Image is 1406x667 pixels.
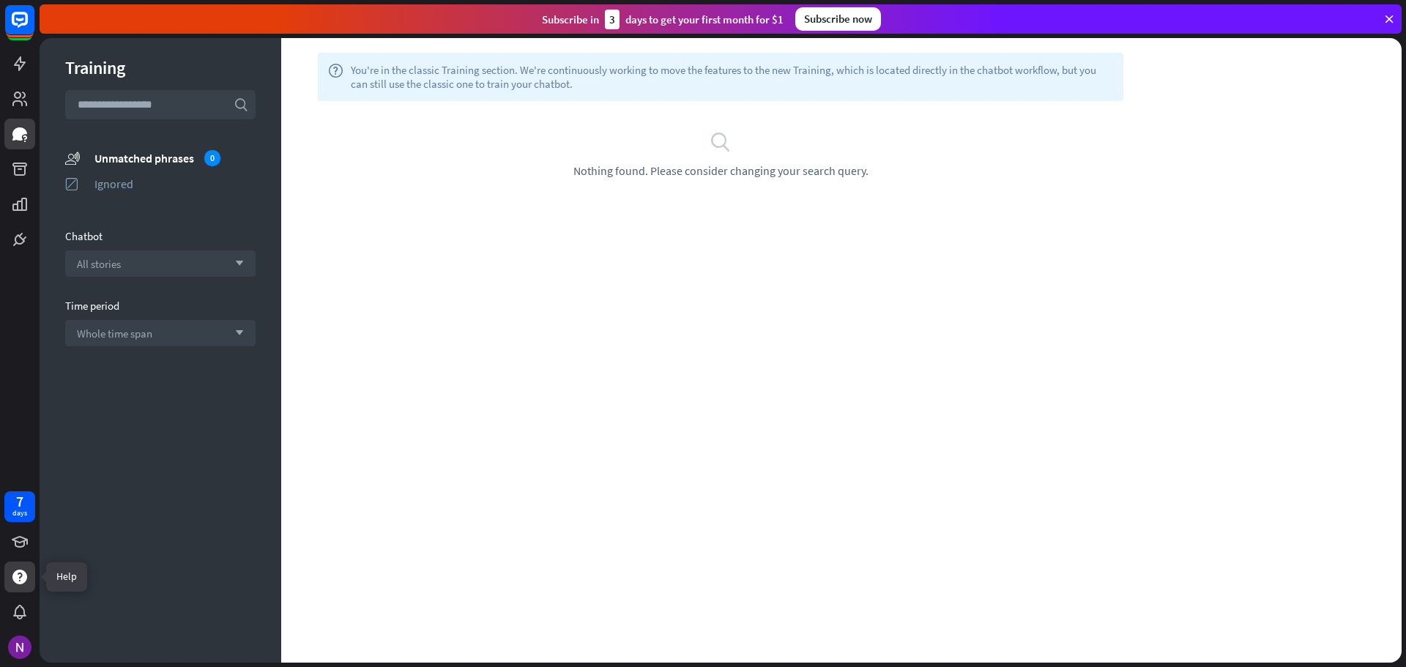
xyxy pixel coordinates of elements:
[228,259,244,268] i: arrow_down
[328,63,343,91] i: help
[77,327,152,340] span: Whole time span
[4,491,35,522] a: 7 days
[234,97,248,112] i: search
[16,495,23,508] div: 7
[710,130,732,152] i: search
[12,508,27,518] div: days
[65,299,256,313] div: Time period
[542,10,784,29] div: Subscribe in days to get your first month for $1
[795,7,881,31] div: Subscribe now
[65,229,256,243] div: Chatbot
[228,329,244,338] i: arrow_down
[94,176,256,191] div: Ignored
[605,10,620,29] div: 3
[573,163,868,178] span: Nothing found. Please consider changing your search query.
[65,150,80,165] i: unmatched_phrases
[351,63,1113,91] span: You're in the classic Training section. We're continuously working to move the features to the ne...
[204,150,220,166] div: 0
[65,56,256,79] div: Training
[77,257,121,271] span: All stories
[65,176,80,191] i: ignored
[94,150,256,166] div: Unmatched phrases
